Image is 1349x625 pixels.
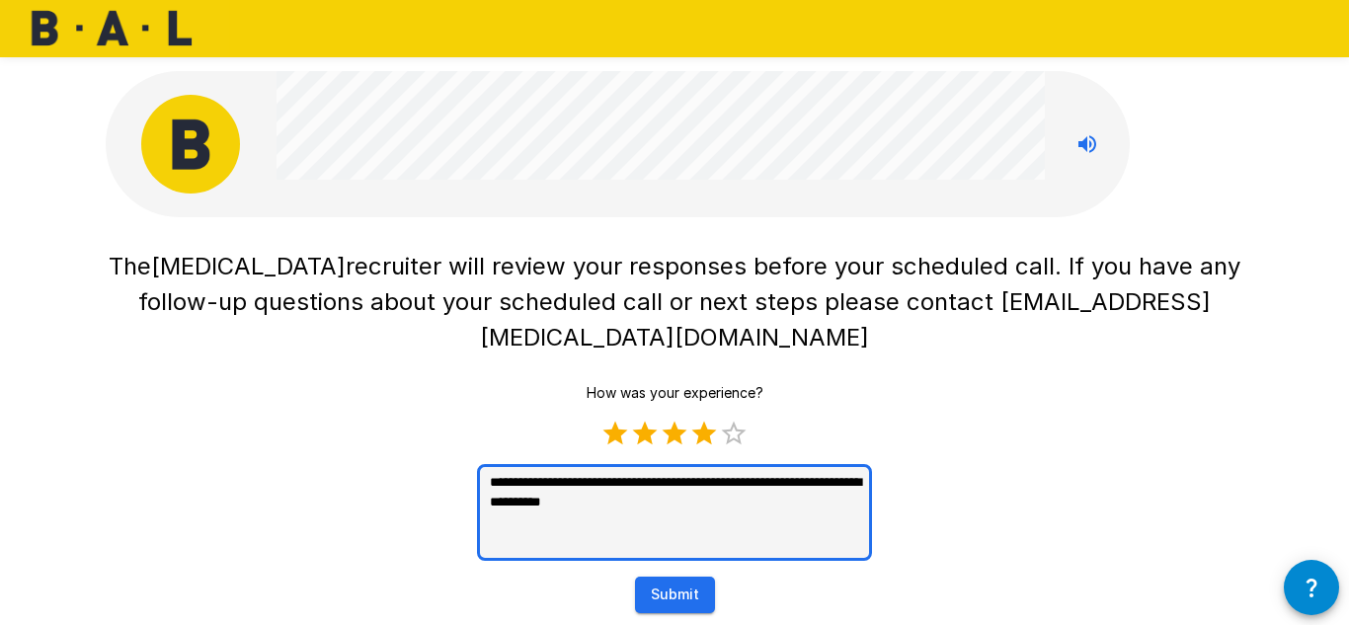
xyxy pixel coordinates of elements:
[635,577,715,613] button: Submit
[1068,124,1107,164] button: Stop reading questions aloud
[151,252,346,280] span: [MEDICAL_DATA]
[109,252,151,280] span: The
[587,383,763,403] p: How was your experience?
[138,252,1247,352] span: recruiter will review your responses before your scheduled call. If you have any follow-up questi...
[141,95,240,194] img: bal_avatar.png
